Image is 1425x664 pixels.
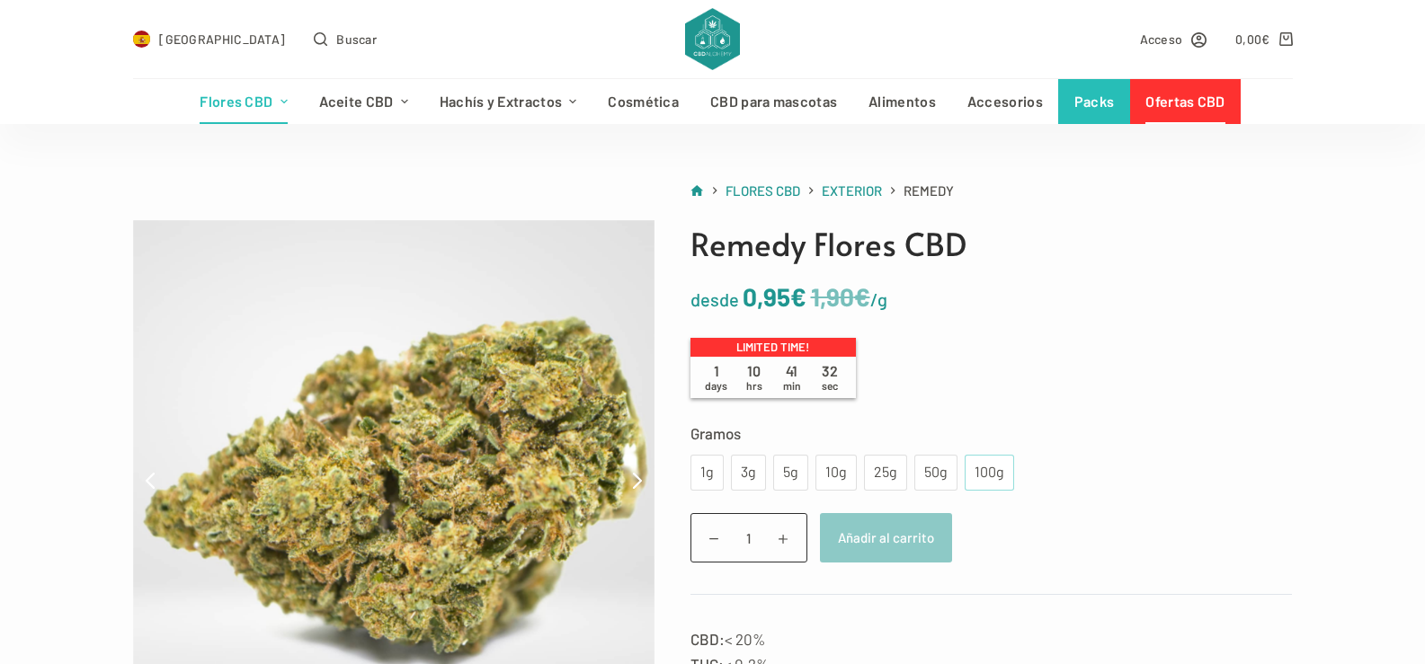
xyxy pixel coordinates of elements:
div: 1g [701,461,713,484]
a: Flores CBD [184,79,303,124]
div: 50g [925,461,947,484]
span: Flores CBD [726,182,800,199]
img: CBD Alchemy [685,8,739,70]
span: Remedy [904,180,954,202]
div: 100g [975,461,1003,484]
h1: Remedy Flores CBD [690,220,1293,268]
span: 32 [811,362,849,393]
a: Ofertas CBD [1130,79,1241,124]
span: € [854,281,870,312]
bdi: 0,00 [1235,31,1270,47]
span: 10 [735,362,773,393]
div: 5g [784,461,797,484]
bdi: 0,95 [743,281,806,312]
div: 25g [875,461,896,484]
span: /g [870,288,887,310]
div: 10g [826,461,846,484]
span: [GEOGRAPHIC_DATA] [159,29,285,49]
a: Accesorios [951,79,1058,124]
a: Cosmética [592,79,695,124]
img: ES Flag [133,31,151,49]
input: Cantidad de productos [690,513,807,562]
a: Alimentos [853,79,952,124]
a: Select Country [133,29,286,49]
span: Acceso [1140,29,1183,49]
a: Carro de compra [1235,29,1292,49]
a: Flores CBD [726,180,800,202]
p: Limited time! [690,338,856,358]
span: € [790,281,806,312]
a: Acceso [1140,29,1207,49]
button: Abrir formulario de búsqueda [314,29,377,49]
span: € [1261,31,1269,47]
span: Buscar [336,29,377,49]
span: 41 [773,362,811,393]
label: Gramos [690,421,1293,446]
span: days [705,379,727,392]
a: Exterior [822,180,882,202]
a: CBD para mascotas [695,79,853,124]
span: sec [822,379,838,392]
bdi: 1,90 [811,281,870,312]
span: min [783,379,801,392]
div: 3g [742,461,755,484]
a: Hachís y Extractos [423,79,592,124]
button: Añadir al carrito [820,513,952,562]
span: hrs [746,379,762,392]
strong: CBD: [690,630,725,648]
span: Exterior [822,182,882,199]
span: desde [690,288,739,310]
a: Aceite CBD [303,79,423,124]
nav: Menú de cabecera [184,79,1241,124]
span: 1 [698,362,735,393]
a: Packs [1058,79,1130,124]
